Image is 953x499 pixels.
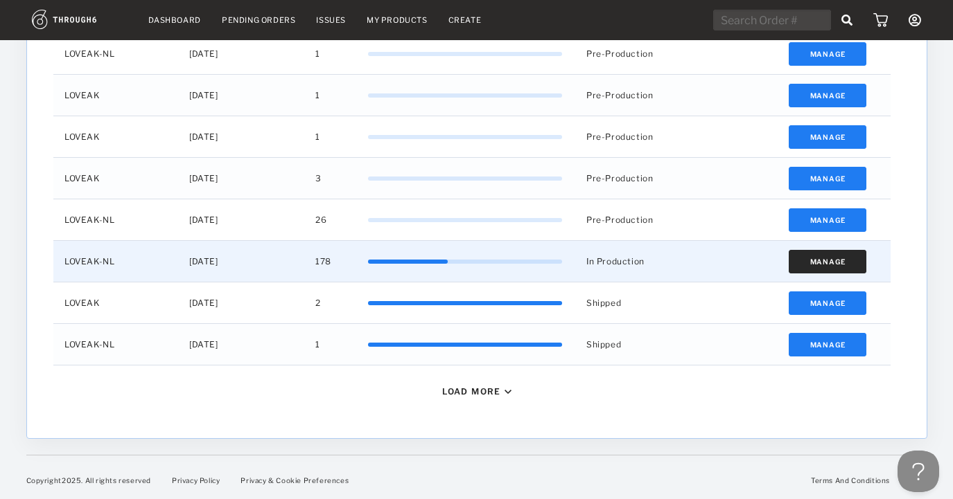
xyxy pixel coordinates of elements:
span: 1 [315,45,320,63]
span: 1 [315,128,320,146]
div: Press SPACE to select this row. [53,282,891,324]
span: 178 [315,253,331,271]
img: logo.1c10ca64.svg [32,10,128,29]
div: [DATE] [178,324,304,365]
div: Press SPACE to select this row. [53,324,891,365]
div: Pre-Production [575,116,701,157]
a: Pending Orders [222,15,295,25]
div: [DATE] [178,116,304,157]
input: Search Order # [713,10,831,30]
button: Manage [788,250,866,273]
div: Pre-Production [575,199,701,240]
img: icon_cart.dab5cea1.svg [873,13,888,27]
div: LOVEAK [53,75,178,116]
a: Dashboard [148,15,201,25]
a: My Products [367,15,428,25]
div: LOVEAK-NL [53,324,178,365]
iframe: Toggle Customer Support [898,451,939,492]
span: 26 [315,211,326,229]
span: Copyright 2025 . All rights reserved [26,476,151,484]
div: LOVEAK-NL [53,199,178,240]
div: Press SPACE to select this row. [53,241,891,282]
a: Privacy Policy [172,476,220,484]
a: Create [448,15,482,25]
div: LOVEAK [53,116,178,157]
div: LOVEAK-NL [53,241,178,282]
div: In Production [575,241,701,282]
button: Manage [788,291,866,315]
button: Manage [788,42,866,66]
div: Pre-Production [575,158,701,199]
div: Load More [442,386,501,397]
div: LOVEAK-NL [53,33,178,74]
div: LOVEAK [53,158,178,199]
span: 1 [315,87,320,105]
a: Issues [316,15,346,25]
div: Press SPACE to select this row. [53,33,891,75]
div: Press SPACE to select this row. [53,158,891,199]
span: 1 [315,336,320,354]
button: Manage [788,84,866,107]
div: Pre-Production [575,75,701,116]
div: Press SPACE to select this row. [53,75,891,116]
img: icon_caret_down_black.69fb8af9.svg [504,390,511,394]
button: Manage [788,167,866,190]
a: Privacy & Cookie Preferences [241,476,349,484]
div: [DATE] [178,241,304,282]
button: Manage [788,208,866,232]
div: LOVEAK [53,282,178,323]
div: [DATE] [178,33,304,74]
span: 2 [315,294,321,312]
div: [DATE] [178,199,304,240]
button: Manage [788,125,866,149]
div: Pre-Production [575,33,701,74]
span: 3 [315,170,322,188]
div: [DATE] [178,158,304,199]
div: Shipped [575,282,701,323]
button: Manage [788,333,866,356]
a: Terms And Conditions [811,476,890,484]
div: [DATE] [178,75,304,116]
div: [DATE] [178,282,304,323]
div: Shipped [575,324,701,365]
div: Press SPACE to select this row. [53,199,891,241]
div: Press SPACE to select this row. [53,116,891,158]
